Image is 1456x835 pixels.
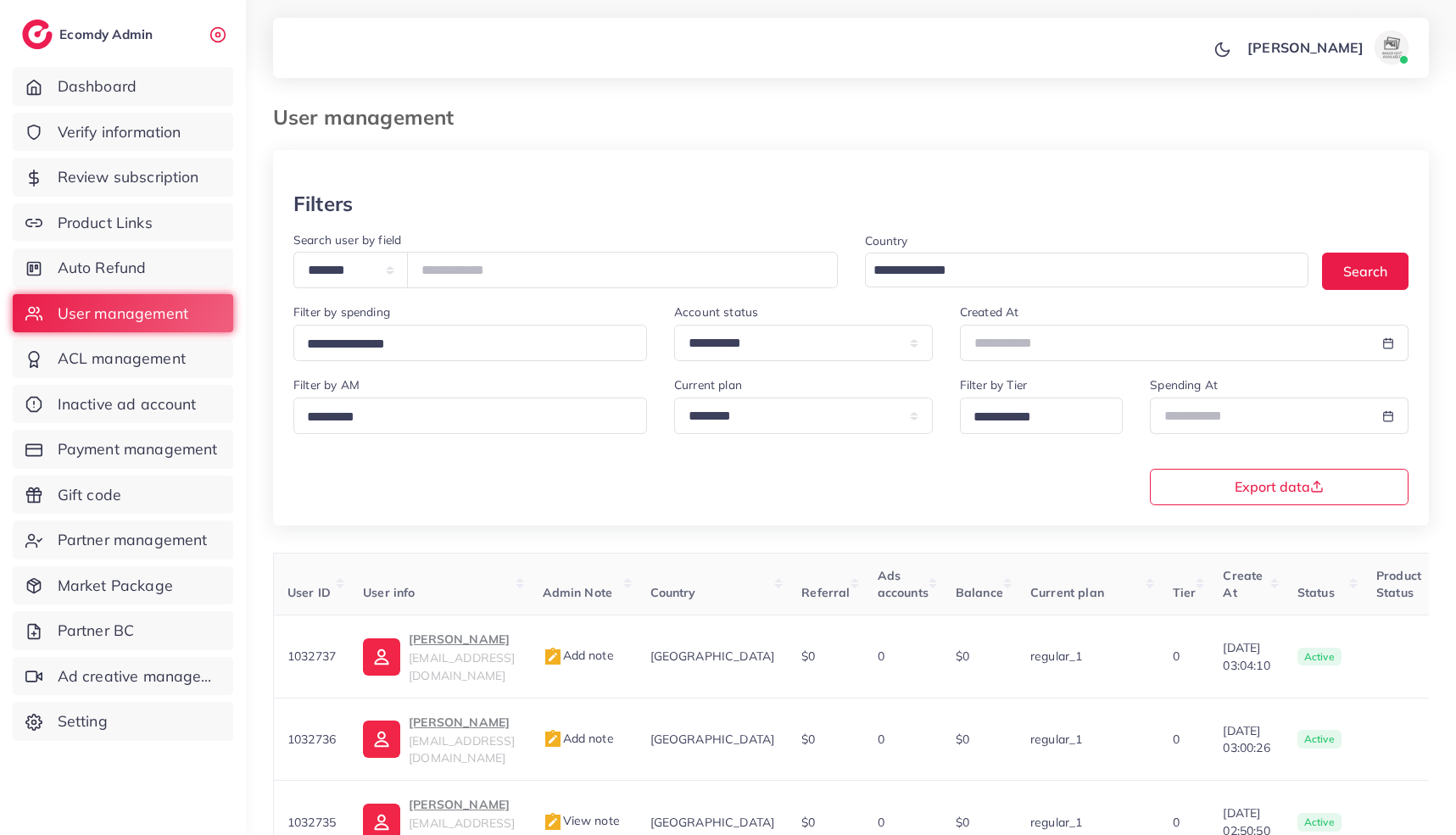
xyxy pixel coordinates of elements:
span: User management [58,303,188,325]
span: 0 [1173,649,1180,664]
span: $0 [801,815,815,830]
span: Payment management [58,438,218,460]
input: Search for option [301,404,625,431]
span: Tier [1173,585,1197,600]
span: Dashboard [58,75,137,97]
span: $0 [956,732,969,747]
div: Search for option [293,325,647,361]
img: admin_note.cdd0b510.svg [543,647,563,667]
input: Search for option [968,404,1102,431]
button: Search [1322,253,1409,289]
img: ic-user-info.36bf1079.svg [363,638,400,676]
span: Create At [1223,568,1263,600]
span: Current plan [1030,585,1104,600]
span: [EMAIL_ADDRESS][DOMAIN_NAME] [409,650,515,682]
span: [GEOGRAPHIC_DATA] [650,732,775,747]
label: Spending At [1150,376,1218,393]
p: [PERSON_NAME] [409,794,515,815]
label: Filter by spending [293,303,390,320]
span: [GEOGRAPHIC_DATA] [650,815,775,830]
span: 1032735 [287,815,336,830]
a: Inactive ad account [13,385,233,424]
span: 0 [1173,815,1180,830]
a: Payment management [13,430,233,469]
span: View note [543,813,620,828]
h3: User management [273,105,467,130]
p: [PERSON_NAME] [409,629,515,649]
a: [PERSON_NAME][EMAIL_ADDRESS][DOMAIN_NAME] [363,629,515,684]
img: ic-user-info.36bf1079.svg [363,721,400,758]
span: [GEOGRAPHIC_DATA] [650,649,775,664]
label: Created At [960,303,1019,320]
span: Product Links [58,212,153,234]
span: active [1297,730,1342,749]
a: Review subscription [13,158,233,197]
span: Add note [543,731,614,746]
label: Filter by AM [293,376,360,393]
a: Partner management [13,520,233,559]
span: Export data [1235,480,1324,493]
span: regular_1 [1030,815,1082,830]
a: [PERSON_NAME]avatar [1238,31,1415,64]
a: Partner BC [13,611,233,650]
span: 0 [1173,732,1180,747]
span: regular_1 [1030,732,1082,747]
span: 1032736 [287,732,336,747]
a: User management [13,294,233,333]
span: Referral [801,585,850,600]
span: ACL management [58,348,186,370]
span: Balance [956,585,1003,600]
a: Product Links [13,203,233,242]
span: $0 [801,732,815,747]
label: Search user by field [293,231,401,248]
span: Product Status [1376,568,1421,600]
span: Admin Note [543,585,613,600]
span: active [1297,648,1342,666]
h2: Ecomdy Admin [59,26,157,42]
a: logoEcomdy Admin [22,19,157,49]
a: Market Package [13,566,233,605]
span: User ID [287,585,331,600]
label: Account status [674,303,758,320]
img: admin_note.cdd0b510.svg [543,812,563,832]
span: User info [363,585,415,600]
span: Review subscription [58,166,199,188]
img: avatar [1375,31,1409,64]
span: regular_1 [1030,649,1082,664]
a: Auto Refund [13,248,233,287]
input: Search for option [867,258,1287,284]
input: Search for option [301,331,625,358]
span: Country [650,585,696,600]
a: Gift code [13,476,233,515]
span: Auto Refund [58,257,147,279]
span: 0 [878,732,884,747]
img: admin_note.cdd0b510.svg [543,729,563,749]
span: Partner BC [58,620,135,642]
span: Partner management [58,529,208,551]
span: Market Package [58,575,173,597]
span: [EMAIL_ADDRESS][DOMAIN_NAME] [409,733,515,765]
a: Dashboard [13,67,233,106]
span: Ads accounts [878,568,929,600]
span: active [1297,813,1342,832]
span: Status [1297,585,1335,600]
h3: Filters [293,192,353,216]
a: ACL management [13,339,233,378]
span: 0 [878,649,884,664]
span: 0 [878,815,884,830]
p: [PERSON_NAME] [1247,37,1364,58]
span: [DATE] 03:00:26 [1223,722,1269,757]
span: 1032737 [287,649,336,664]
a: Ad creative management [13,657,233,696]
a: Setting [13,702,233,741]
span: Ad creative management [58,665,220,687]
div: Search for option [293,398,647,434]
div: Search for option [865,253,1309,287]
div: Search for option [960,398,1124,434]
span: Add note [543,648,614,663]
label: Current plan [674,376,742,393]
a: [PERSON_NAME][EMAIL_ADDRESS][DOMAIN_NAME] [363,712,515,767]
span: [DATE] 03:04:10 [1223,639,1269,674]
span: Gift code [58,484,121,506]
span: $0 [956,815,969,830]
